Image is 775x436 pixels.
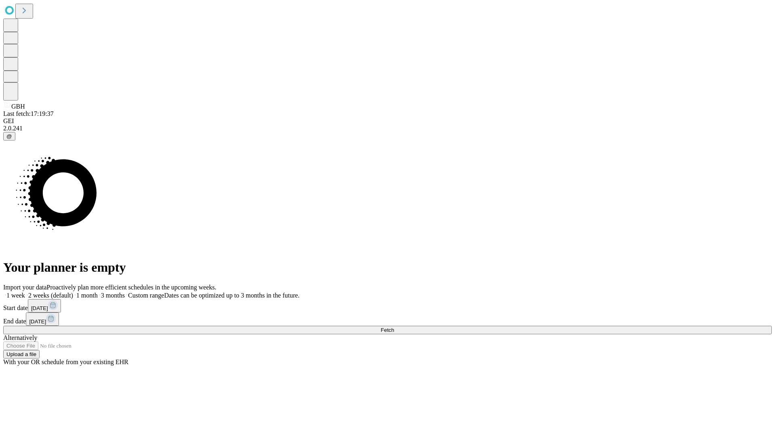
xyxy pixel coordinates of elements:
[3,260,772,275] h1: Your planner is empty
[26,312,59,326] button: [DATE]
[128,292,164,299] span: Custom range
[3,312,772,326] div: End date
[381,327,394,333] span: Fetch
[6,133,12,139] span: @
[29,319,46,325] span: [DATE]
[3,132,15,140] button: @
[47,284,216,291] span: Proactively plan more efficient schedules in the upcoming weeks.
[3,334,37,341] span: Alternatively
[11,103,25,110] span: GBH
[3,284,47,291] span: Import your data
[3,350,40,358] button: Upload a file
[31,305,48,311] span: [DATE]
[101,292,125,299] span: 3 months
[164,292,300,299] span: Dates can be optimized up to 3 months in the future.
[3,110,54,117] span: Last fetch: 17:19:37
[3,299,772,312] div: Start date
[6,292,25,299] span: 1 week
[28,299,61,312] button: [DATE]
[28,292,73,299] span: 2 weeks (default)
[3,125,772,132] div: 2.0.241
[76,292,98,299] span: 1 month
[3,117,772,125] div: GEI
[3,326,772,334] button: Fetch
[3,358,128,365] span: With your OR schedule from your existing EHR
